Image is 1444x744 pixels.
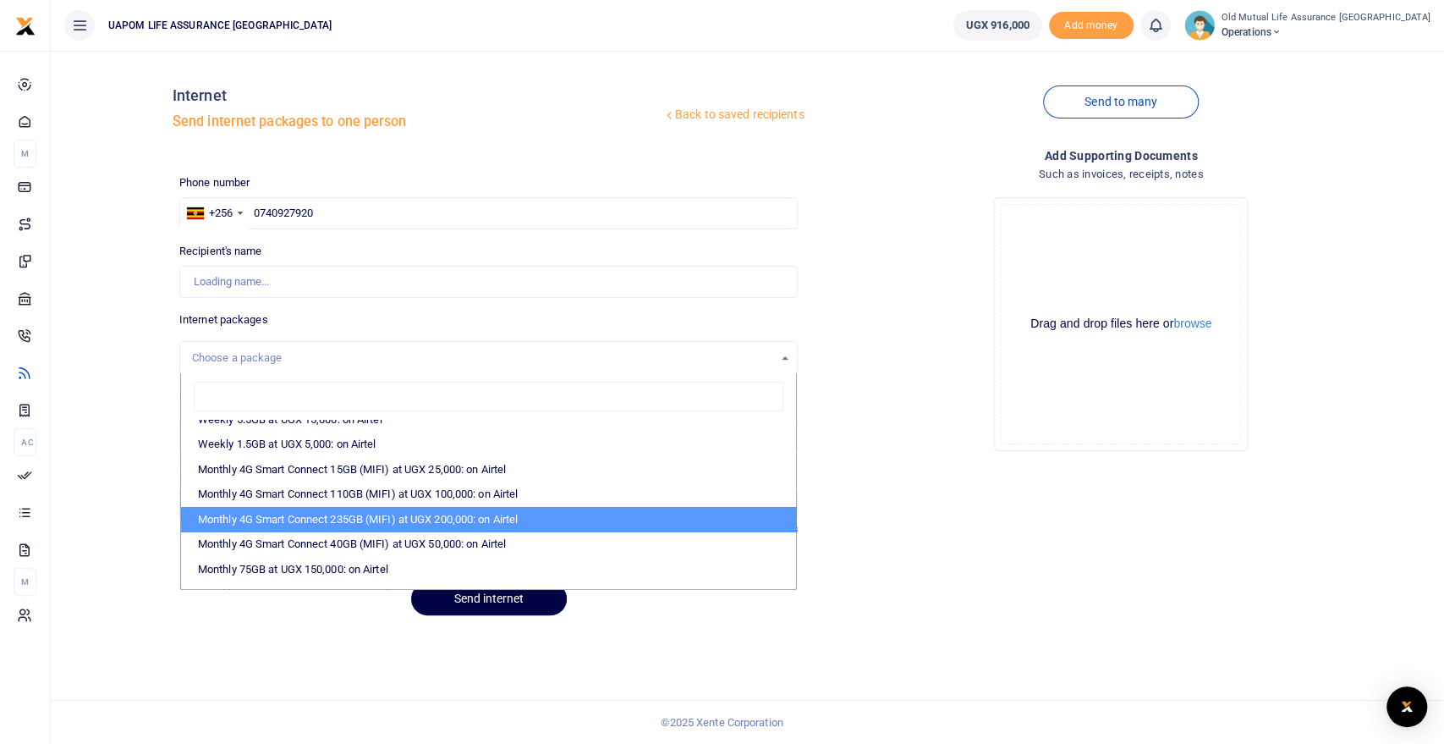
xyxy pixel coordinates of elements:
label: Memo for this transaction [179,466,305,482]
h4: Such as invoices, receipts, notes [811,165,1430,184]
h4: Add supporting Documents [811,146,1430,165]
div: +256 [209,205,233,222]
a: logo-small logo-large logo-large [15,19,36,31]
li: Monthly 48GB at UGX 100,000: on Airtel [181,581,797,607]
li: M [14,568,36,596]
input: Enter phone number [179,197,799,229]
div: Open Intercom Messenger [1386,686,1427,727]
a: Add money [1049,18,1134,30]
span: UAPOM LIFE ASSURANCE [GEOGRAPHIC_DATA] [102,18,338,33]
li: Monthly 4G Smart Connect 110GB (MIFI) at UGX 100,000: on Airtel [181,482,797,507]
li: Ac [14,428,36,456]
li: Toup your wallet [1049,12,1134,40]
img: logo-small [15,16,36,36]
h4: Internet [173,86,662,105]
li: Weekly 1.5GB at UGX 5,000: on Airtel [181,432,797,457]
li: Monthly 4G Smart Connect 40GB (MIFI) at UGX 50,000: on Airtel [181,532,797,557]
div: Choose a package [192,350,774,366]
a: profile-user Old mutual Life Assurance [GEOGRAPHIC_DATA] Operations [1184,10,1430,41]
label: Internet packages [179,311,268,328]
input: Loading name... [179,266,799,298]
li: M [14,140,36,168]
label: Recipient's name [179,243,262,260]
a: Send to many [1043,85,1199,118]
div: Drag and drop files here or [1002,316,1240,332]
h5: Send internet packages to one person [173,113,662,130]
button: Send internet [411,582,567,615]
span: Add money [1049,12,1134,40]
a: UGX 916,000 [953,10,1042,41]
small: Old mutual Life Assurance [GEOGRAPHIC_DATA] [1222,11,1430,25]
label: Phone number [179,174,250,191]
a: Back to saved recipients [662,100,805,130]
input: Enter extra information [179,488,799,521]
li: Weekly 5.5GB at UGX 15,000: on Airtel [181,407,797,433]
li: Wallet ballance [947,10,1049,41]
label: Reason you are spending [179,389,301,405]
span: Operations [1222,25,1430,40]
img: profile-user [1184,10,1215,41]
li: Monthly 4G Smart Connect 15GB (MIFI) at UGX 25,000: on Airtel [181,457,797,482]
li: Monthly 75GB at UGX 150,000: on Airtel [181,557,797,582]
div: Uganda: +256 [180,198,248,229]
div: File Uploader [994,197,1248,451]
li: Monthly 4G Smart Connect 235GB (MIFI) at UGX 200,000: on Airtel [181,507,797,532]
span: UGX 916,000 [966,17,1029,34]
button: browse [1173,317,1211,329]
